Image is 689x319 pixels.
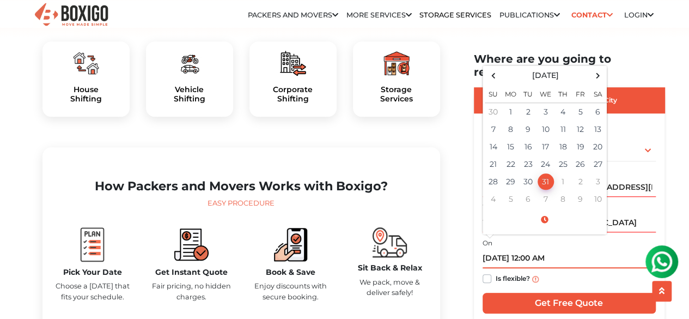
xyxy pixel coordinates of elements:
[51,179,431,194] h2: How Packers and Movers Works with Boxigo?
[554,83,572,103] th: Th
[532,275,539,282] img: info
[499,11,560,19] a: Publications
[51,85,121,104] a: HouseShifting
[496,272,530,284] label: Is flexible?
[150,281,233,302] p: Fair pricing, no hidden charges.
[258,85,328,104] h5: Corporate Shifting
[33,2,109,28] img: Boxigo
[383,50,410,76] img: boxigo_packers_and_movers_plan
[273,227,308,262] img: boxigo_packers_and_movers_book
[483,249,656,268] input: Moving date
[419,11,491,19] a: Storage Services
[150,268,233,277] h5: Get Instant Quote
[483,293,656,314] input: Get Free Quote
[486,68,501,83] span: Previous Month
[362,85,431,104] h5: Storage Services
[520,83,537,103] th: Tu
[51,198,431,209] div: Easy Procedure
[249,281,332,302] p: Enjoy discounts with secure booking.
[485,83,502,103] th: Su
[155,85,224,104] a: VehicleShifting
[51,281,134,302] p: Choose a [DATE] that fits your schedule.
[624,11,653,19] a: Login
[51,268,134,277] h5: Pick Your Date
[373,227,407,257] img: boxigo_packers_and_movers_move
[155,85,224,104] h5: Vehicle Shifting
[11,11,33,33] img: whatsapp-icon.svg
[73,50,99,76] img: boxigo_packers_and_movers_plan
[280,50,306,76] img: boxigo_packers_and_movers_plan
[590,68,605,83] span: Next Month
[349,263,431,273] h5: Sit Back & Relax
[568,7,616,23] a: Contact
[474,52,664,79] h2: Where are you going to relocate?
[572,83,589,103] th: Fr
[346,11,412,19] a: More services
[502,68,589,83] th: Select Month
[174,227,209,262] img: boxigo_packers_and_movers_compare
[483,238,492,248] label: On
[176,50,203,76] img: boxigo_packers_and_movers_plan
[75,227,109,262] img: boxigo_packers_and_movers_plan
[537,83,554,103] th: We
[249,268,332,277] h5: Book & Save
[652,281,672,302] button: scroll up
[362,85,431,104] a: StorageServices
[485,215,605,225] a: Select Time
[589,83,607,103] th: Sa
[258,85,328,104] a: CorporateShifting
[502,83,520,103] th: Mo
[51,85,121,104] h5: House Shifting
[248,11,338,19] a: Packers and Movers
[349,277,431,298] p: We pack, move & deliver safely!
